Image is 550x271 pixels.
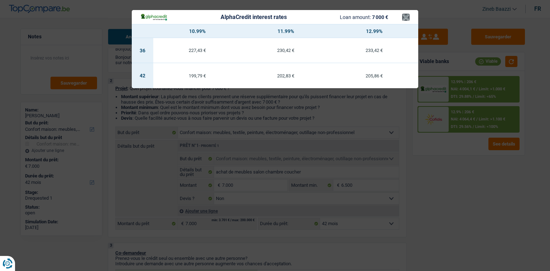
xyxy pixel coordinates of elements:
[153,24,242,38] th: 10.99%
[132,38,153,63] td: 36
[132,63,153,88] td: 42
[153,73,242,78] div: 199,79 €
[330,73,418,78] div: 205,86 €
[340,14,371,20] span: Loan amount:
[153,48,242,53] div: 227,43 €
[402,14,410,21] button: ×
[372,14,388,20] span: 7 000 €
[330,48,418,53] div: 233,42 €
[242,48,330,53] div: 230,42 €
[221,14,287,20] div: AlphaCredit interest rates
[330,24,418,38] th: 12.99%
[140,13,168,21] img: AlphaCredit
[242,73,330,78] div: 202,83 €
[242,24,330,38] th: 11.99%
